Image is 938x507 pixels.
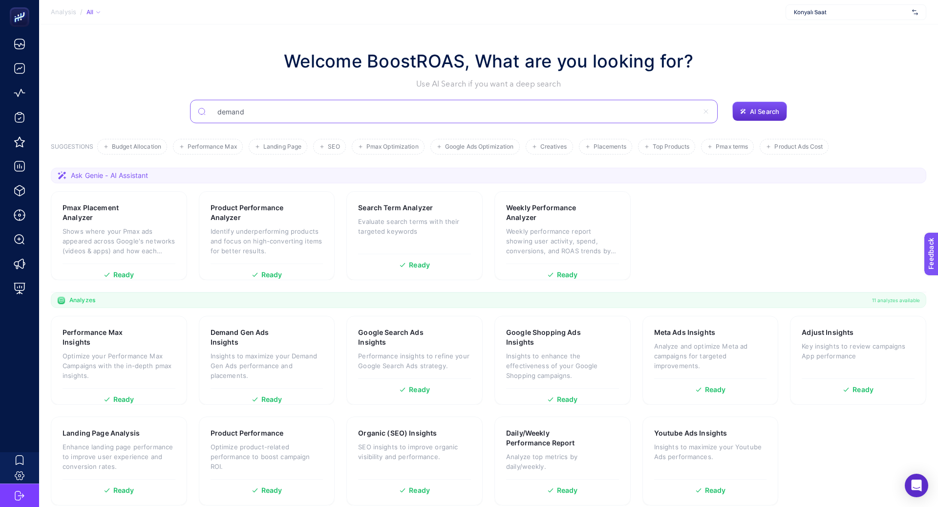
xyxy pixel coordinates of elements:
img: svg%3e [912,7,918,17]
h3: Product Performance [211,428,284,438]
a: Landing Page AnalysisEnhance landing page performance to improve user experience and conversion r... [51,417,187,506]
p: Analyze and optimize Meta ad campaigns for targeted improvements. [654,341,767,371]
h3: Meta Ads Insights [654,328,715,337]
span: Ready [705,386,726,393]
span: Ready [409,386,430,393]
p: Weekly performance report showing user activity, spend, conversions, and ROAS trends by week. [506,226,619,256]
a: Search Term AnalyzerEvaluate search terms with their targeted keywordsReady [346,191,483,280]
a: Meta Ads InsightsAnalyze and optimize Meta ad campaigns for targeted improvements.Ready [642,316,779,405]
span: Analyzes [69,296,95,304]
span: Ready [557,396,578,403]
span: Ready [113,271,134,278]
p: Performance insights to refine your Google Search Ads strategy. [358,351,471,371]
a: Google Search Ads InsightsPerformance insights to refine your Google Search Ads strategy.Ready [346,316,483,405]
span: Landing Page [263,143,301,151]
span: Ask Genie - AI Assistant [71,171,148,180]
a: Youtube Ads InsightsInsights to maximize your Youtube Ads performances.Ready [642,417,779,506]
span: SEO [328,143,340,151]
h3: Google Search Ads Insights [358,328,441,347]
span: Ready [557,271,578,278]
span: 11 analyzes available [872,296,920,304]
span: Placements [594,143,626,151]
a: Pmax Placement AnalyzerShows where your Pmax ads appeared across Google's networks (videos & apps... [51,191,187,280]
input: Search [210,98,698,125]
span: Ready [261,487,282,494]
span: Ready [113,487,134,494]
p: Insights to maximize your Demand Gen Ads performance and placements. [211,351,323,380]
a: Product PerformanceOptimize product-related performance to boost campaign ROI.Ready [199,417,335,506]
p: Shows where your Pmax ads appeared across Google's networks (videos & apps) and how each placemen... [63,226,175,256]
span: AI Search [750,108,779,115]
h3: Product Performance Analyzer [211,203,294,222]
span: Ready [409,487,430,494]
p: Identify underperforming products and focus on high-converting items for better results. [211,226,323,256]
span: Pmax Optimization [366,143,419,151]
span: Ready [113,396,134,403]
a: Adjust InsightsKey insights to review campaigns App performanceReady [790,316,926,405]
h3: Performance Max Insights [63,328,145,347]
span: Ready [261,271,282,278]
h3: Google Shopping Ads Insights [506,328,589,347]
span: Product Ads Cost [774,143,823,151]
a: Performance Max InsightsOptimize your Performance Max Campaigns with the in-depth pmax insights.R... [51,316,187,405]
h3: Search Term Analyzer [358,203,433,213]
span: Konyalı Saat [794,8,908,16]
span: Ready [261,396,282,403]
span: Ready [705,487,726,494]
span: Google Ads Optimization [445,143,514,151]
p: Use AI Search if you want a deep search [284,78,693,90]
span: Ready [557,487,578,494]
h3: Organic (SEO) Insights [358,428,437,438]
div: Open Intercom Messenger [905,474,928,497]
span: Top Products [653,143,689,151]
p: Insights to maximize your Youtube Ads performances. [654,442,767,462]
h3: SUGGESTIONS [51,143,93,154]
span: Ready [853,386,874,393]
h3: Adjust Insights [802,328,853,337]
p: Analyze top metrics by daily/weekly. [506,452,619,471]
a: Organic (SEO) InsightsSEO insights to improve organic visibility and performance.Ready [346,417,483,506]
h3: Youtube Ads Insights [654,428,727,438]
p: Insights to enhance the effectiveness of your Google Shopping campaigns. [506,351,619,380]
h3: Landing Page Analysis [63,428,140,438]
span: Pmax terms [716,143,748,151]
div: All [86,8,100,16]
p: Optimize product-related performance to boost campaign ROI. [211,442,323,471]
span: Ready [409,262,430,268]
h1: Welcome BoostROAS, What are you looking for? [284,48,693,74]
p: SEO insights to improve organic visibility and performance. [358,442,471,462]
button: AI Search [732,102,787,121]
h3: Pmax Placement Analyzer [63,203,145,222]
a: Demand Gen Ads InsightsInsights to maximize your Demand Gen Ads performance and placements.Ready [199,316,335,405]
p: Key insights to review campaigns App performance [802,341,915,361]
h3: Weekly Performance Analyzer [506,203,589,222]
span: Analysis [51,8,76,16]
a: Daily/Weekly Performance ReportAnalyze top metrics by daily/weekly.Ready [494,417,631,506]
span: Performance Max [188,143,237,151]
a: Weekly Performance AnalyzerWeekly performance report showing user activity, spend, conversions, a... [494,191,631,280]
span: Creatives [540,143,567,151]
a: Product Performance AnalyzerIdentify underperforming products and focus on high-converting items ... [199,191,335,280]
span: Feedback [6,3,37,11]
h3: Demand Gen Ads Insights [211,328,293,347]
p: Enhance landing page performance to improve user experience and conversion rates. [63,442,175,471]
p: Evaluate search terms with their targeted keywords [358,217,471,236]
p: Optimize your Performance Max Campaigns with the in-depth pmax insights. [63,351,175,380]
a: Google Shopping Ads InsightsInsights to enhance the effectiveness of your Google Shopping campaig... [494,316,631,405]
span: Budget Allocation [112,143,161,151]
span: / [80,8,83,16]
h3: Daily/Weekly Performance Report [506,428,590,448]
